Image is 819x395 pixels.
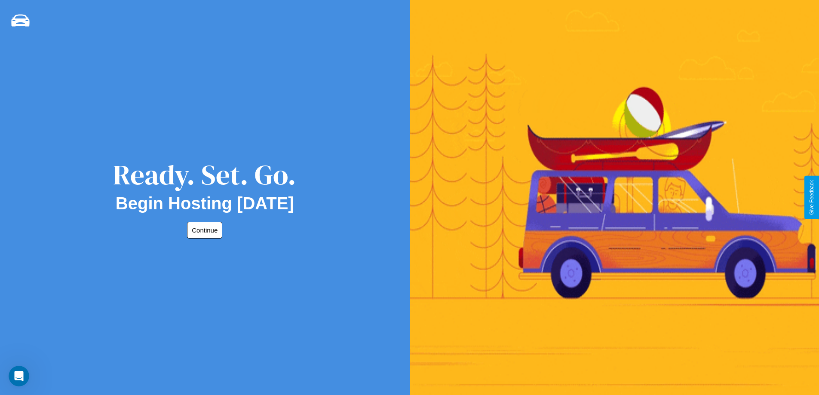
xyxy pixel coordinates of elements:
button: Continue [187,222,222,239]
div: Give Feedback [809,180,815,215]
iframe: Intercom live chat [9,366,29,386]
div: Ready. Set. Go. [113,156,296,194]
h2: Begin Hosting [DATE] [116,194,294,213]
